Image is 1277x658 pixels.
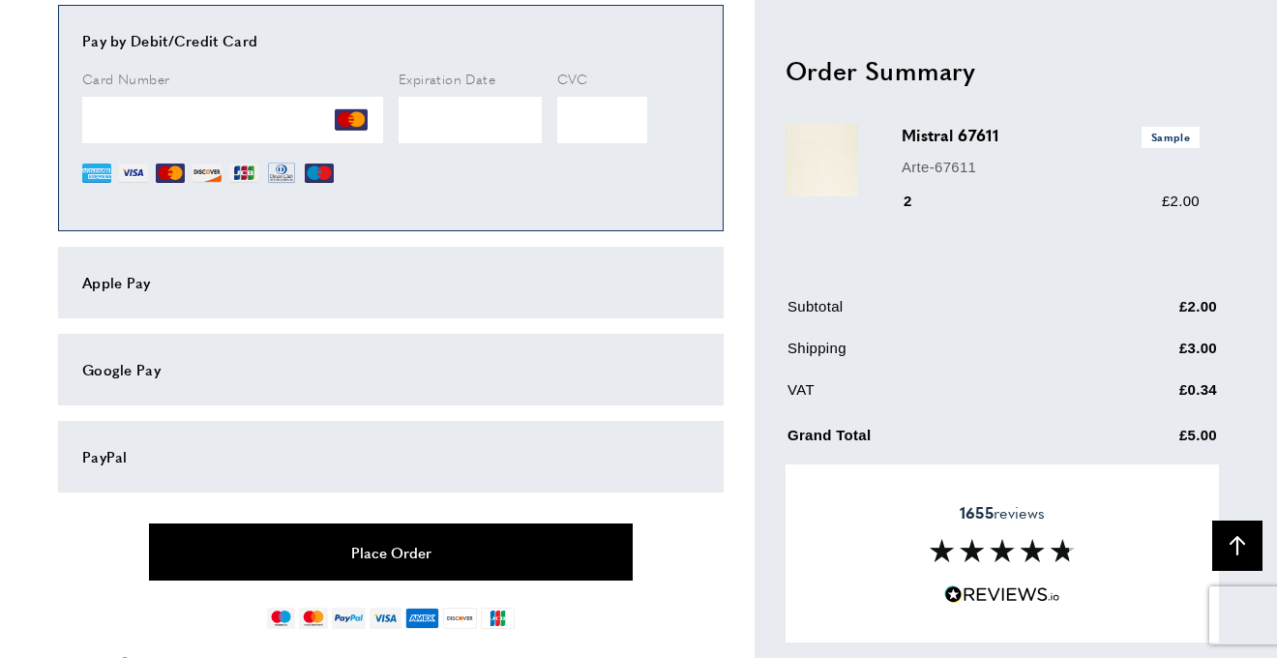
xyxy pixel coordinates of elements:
[902,155,1200,178] p: Arte-67611
[787,337,1082,374] td: Shipping
[443,608,477,629] img: discover
[902,190,939,213] div: 2
[119,159,148,188] img: VI.png
[930,539,1075,562] img: Reviews section
[370,608,401,629] img: visa
[786,124,858,196] img: Mistral 67611
[82,69,169,88] span: Card Number
[1084,420,1217,462] td: £5.00
[960,501,994,523] strong: 1655
[193,159,222,188] img: DI.png
[1084,295,1217,333] td: £2.00
[960,503,1045,523] span: reviews
[481,608,515,629] img: jcb
[82,271,699,294] div: Apple Pay
[267,608,295,629] img: maestro
[944,585,1060,604] img: Reviews.io 5 stars
[305,159,334,188] img: MI.png
[1162,193,1200,209] span: £2.00
[82,159,111,188] img: AE.png
[82,358,699,381] div: Google Pay
[557,69,588,88] span: CVC
[399,97,542,143] iframe: Secure Credit Card Frame - Expiration Date
[1142,127,1200,147] span: Sample
[787,420,1082,462] td: Grand Total
[82,29,699,52] div: Pay by Debit/Credit Card
[149,523,633,581] button: Place Order
[902,124,1200,147] h3: Mistral 67611
[557,97,647,143] iframe: Secure Credit Card Frame - CVV
[332,608,366,629] img: paypal
[266,159,297,188] img: DN.png
[299,608,327,629] img: mastercard
[156,159,185,188] img: MC.png
[405,608,439,629] img: american-express
[787,378,1082,416] td: VAT
[786,52,1219,87] h2: Order Summary
[1084,337,1217,374] td: £3.00
[787,295,1082,333] td: Subtotal
[229,159,258,188] img: JCB.png
[399,69,495,88] span: Expiration Date
[82,445,699,468] div: PayPal
[1084,378,1217,416] td: £0.34
[335,104,368,136] img: MC.png
[82,97,383,143] iframe: Secure Credit Card Frame - Credit Card Number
